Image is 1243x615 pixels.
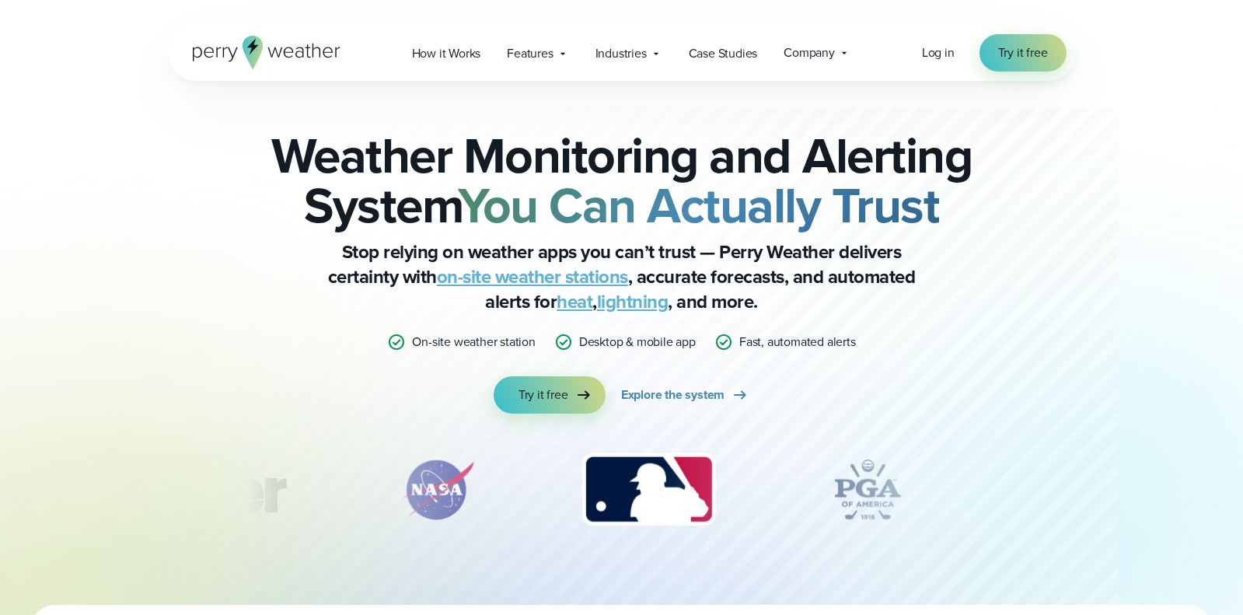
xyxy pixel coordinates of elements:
[412,44,481,63] span: How it Works
[383,451,492,529] div: 2 of 12
[979,34,1067,72] a: Try it free
[246,131,998,230] h2: Weather Monitoring and Alerting System
[311,239,933,314] p: Stop relying on weather apps you can’t trust — Perry Weather delivers certainty with , accurate f...
[621,386,725,404] span: Explore the system
[518,386,568,404] span: Try it free
[507,44,553,63] span: Features
[922,44,955,62] a: Log in
[595,44,647,63] span: Industries
[579,333,696,351] p: Desktop & mobile app
[805,451,930,529] div: 4 of 12
[437,263,628,291] a: on-site weather stations
[676,37,771,69] a: Case Studies
[998,44,1048,62] span: Try it free
[557,288,592,316] a: heat
[739,333,856,351] p: Fast, automated alerts
[922,44,955,61] span: Log in
[383,451,492,529] img: NASA.svg
[399,37,494,69] a: How it Works
[458,169,939,242] strong: You Can Actually Trust
[689,44,758,63] span: Case Studies
[494,376,606,414] a: Try it free
[567,451,731,529] img: MLB.svg
[567,451,731,529] div: 3 of 12
[597,288,669,316] a: lightning
[412,333,535,351] p: On-site weather station
[246,451,998,536] div: slideshow
[805,451,930,529] img: PGA.svg
[784,44,835,62] span: Company
[621,376,749,414] a: Explore the system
